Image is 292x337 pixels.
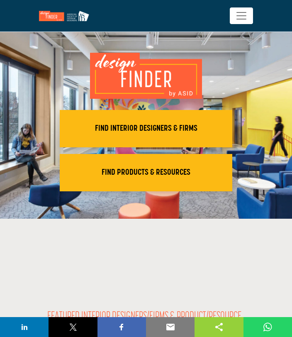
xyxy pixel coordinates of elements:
[214,322,224,332] img: sharethis sharing button
[62,168,230,178] h2: FIND PRODUCTS & RESOURCES
[68,322,78,332] img: twitter sharing button
[60,154,232,191] button: FIND PRODUCTS & RESOURCES
[230,7,253,24] button: Toggle navigation
[263,322,273,332] img: whatsapp sharing button
[60,110,232,147] button: FIND INTERIOR DESIGNERS & FIRMS
[19,322,29,332] img: linkedin sharing button
[62,124,230,134] h2: FIND INTERIOR DESIGNERS & FIRMS
[165,322,175,332] img: email sharing button
[90,53,202,99] img: image
[39,11,93,21] img: Site Logo
[117,322,127,332] img: facebook sharing button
